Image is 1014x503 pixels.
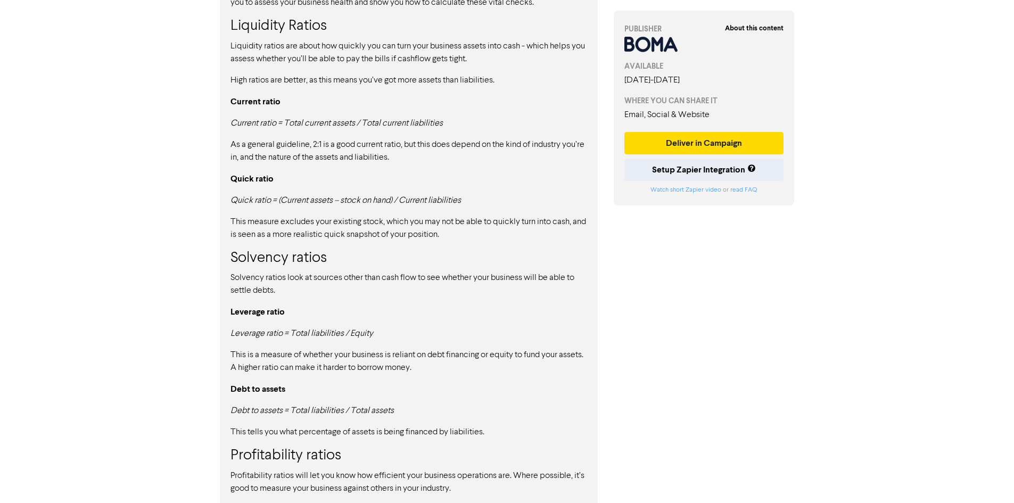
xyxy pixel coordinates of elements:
a: Watch short Zapier video [650,187,721,193]
p: High ratios are better, as this means you’ve got more assets than liabilities. [230,74,587,87]
p: Liquidity ratios are about how quickly you can turn your business assets into cash - which helps ... [230,40,587,65]
div: Email, Social & Website [624,109,784,121]
p: Solvency ratios look at sources other than cash flow to see whether your business will be able to... [230,271,587,297]
div: PUBLISHER [624,23,784,35]
em: Quick ratio = (Current assets – stock on hand) / Current liabilities [230,196,461,205]
button: Setup Zapier Integration [624,159,784,181]
strong: Debt to assets [230,384,285,394]
p: Profitability ratios will let you know how efficient your business operations are. Where possible... [230,469,587,495]
em: Leverage ratio = Total liabilities / Equity [230,329,373,338]
strong: About this content [725,24,784,32]
div: AVAILABLE [624,61,784,72]
h3: Solvency ratios [230,250,587,268]
div: WHERE YOU CAN SHARE IT [624,95,784,106]
p: This tells you what percentage of assets is being financed by liabilities. [230,426,587,439]
strong: Leverage ratio [230,307,285,317]
p: As a general guideline, 2:1 is a good current ratio, but this does depend on the kind of industry... [230,138,587,164]
button: Deliver in Campaign [624,132,784,154]
a: read FAQ [730,187,757,193]
iframe: Chat Widget [961,452,1014,503]
em: Debt to assets = Total liabilities / Total assets [230,407,394,415]
h3: Profitability ratios [230,447,587,465]
div: or [624,185,784,195]
p: This is a measure of whether your business is reliant on debt financing or equity to fund your as... [230,349,587,374]
div: [DATE] - [DATE] [624,74,784,87]
strong: Quick ratio [230,174,274,184]
h3: Liquidity Ratios [230,18,587,36]
strong: Current ratio [230,96,281,107]
p: This measure excludes your existing stock, which you may not be able to quickly turn into cash, a... [230,216,587,241]
em: Current ratio = Total current assets / Total current liabilities [230,119,443,128]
